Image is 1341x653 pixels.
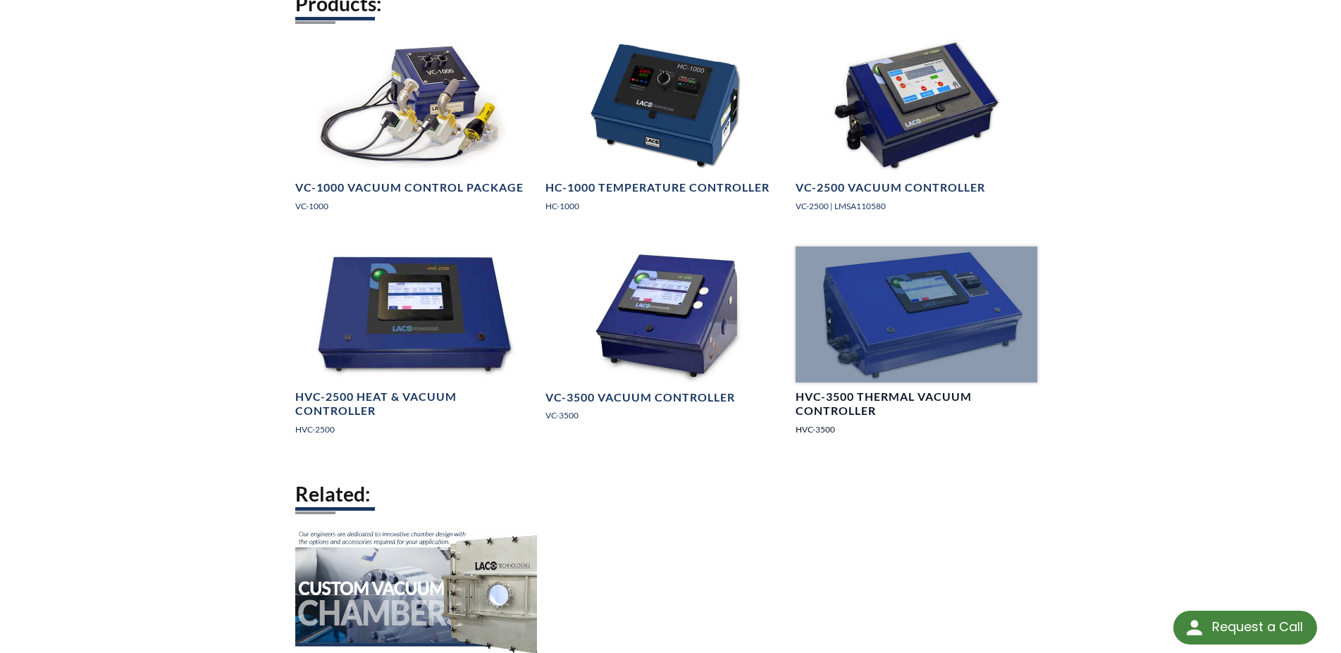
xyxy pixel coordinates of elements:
h4: HC-1000 Temperature Controller [545,180,770,195]
h4: VC-3500 Vacuum Controller [545,390,735,405]
div: Request a Call [1173,611,1317,645]
h4: HVC-2500 Heat & Vacuum Controller [295,390,537,419]
a: HVC-2500 Controller, front viewHVC-2500 Heat & Vacuum ControllerHVC-2500 [295,247,537,447]
a: VC-2500 Vacuum Controller imageVC-2500 Vacuum ControllerVC-2500 | LMSA110580 [796,37,1037,224]
p: HC-1000 [545,199,787,213]
h2: Related: [295,481,1046,507]
p: VC-2500 | LMSA110580 [796,199,1037,213]
a: VC-1000 Vacuum Control Package imageVC-1000 Vacuum Control PackageVC-1000 [295,37,537,224]
h4: HVC-3500 Thermal Vacuum Controller [796,390,1037,419]
div: Request a Call [1212,611,1303,643]
p: VC-3500 [545,409,787,422]
a: HVC-3500 Thermal Vacuum Controller, angled viewHVC-3500 Thermal Vacuum ControllerHVC-3500 [796,247,1037,447]
h4: VC-2500 Vacuum Controller [796,180,985,195]
a: C-3500 Vacuum Controller imageVC-3500 Vacuum ControllerVC-3500 [545,247,787,433]
p: HVC-2500 [295,423,537,436]
a: HC-1000, right side angled viewHC-1000 Temperature ControllerHC-1000 [545,37,787,224]
p: HVC-3500 [796,423,1037,436]
img: round button [1183,616,1206,639]
h4: VC-1000 Vacuum Control Package [295,180,524,195]
p: VC-1000 [295,199,537,213]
